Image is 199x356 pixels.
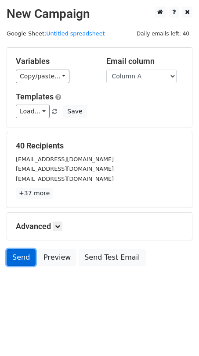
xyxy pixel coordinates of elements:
a: Preview [38,249,76,266]
div: 聊天小组件 [155,314,199,356]
h2: New Campaign [7,7,192,21]
small: [EMAIL_ADDRESS][DOMAIN_NAME] [16,166,114,172]
button: Save [63,105,86,118]
a: Templates [16,92,54,101]
a: Send Test Email [79,249,145,266]
a: Copy/paste... [16,70,69,83]
h5: Variables [16,56,93,66]
h5: Advanced [16,222,183,231]
small: Google Sheet: [7,30,105,37]
a: +37 more [16,188,53,199]
a: Send [7,249,36,266]
a: Untitled spreadsheet [46,30,105,37]
span: Daily emails left: 40 [134,29,192,39]
a: Daily emails left: 40 [134,30,192,37]
a: Load... [16,105,50,118]
h5: 40 Recipients [16,141,183,151]
small: [EMAIL_ADDRESS][DOMAIN_NAME] [16,156,114,162]
small: [EMAIL_ADDRESS][DOMAIN_NAME] [16,176,114,182]
iframe: Chat Widget [155,314,199,356]
h5: Email column [106,56,184,66]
